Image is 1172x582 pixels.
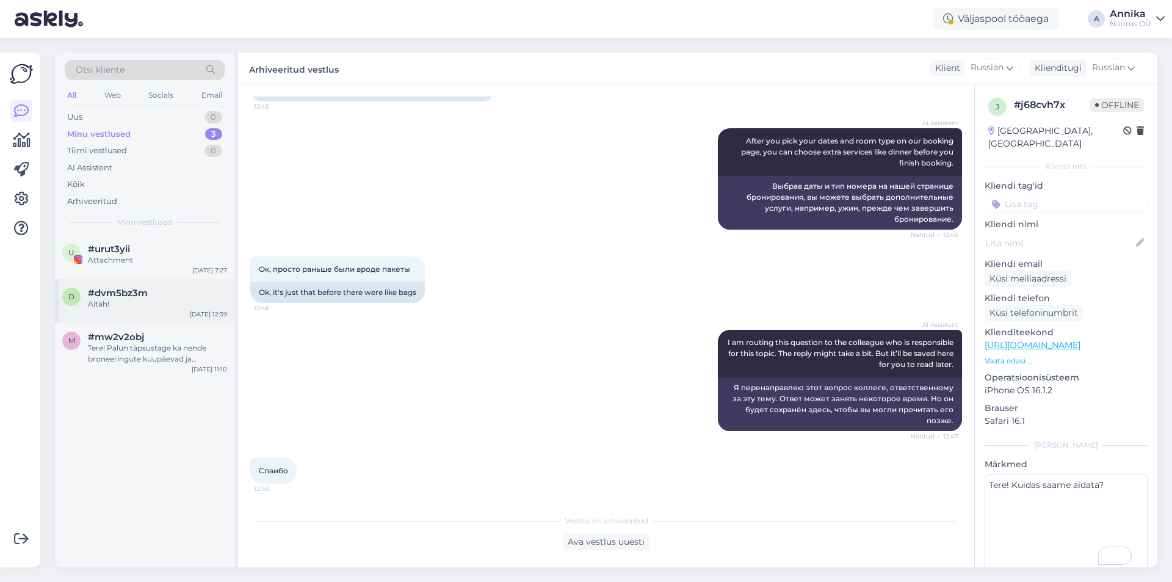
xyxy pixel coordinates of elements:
p: Kliendi nimi [985,218,1148,231]
span: AI Assistent [913,118,958,128]
span: #dvm5bz3m [88,288,148,299]
div: 0 [204,145,222,157]
div: [PERSON_NAME] [985,440,1148,451]
a: [URL][DOMAIN_NAME] [985,340,1080,351]
p: Märkmed [985,458,1148,471]
span: Russian [1092,61,1125,75]
p: Brauser [985,402,1148,415]
div: Socials [146,87,176,103]
div: Küsi telefoninumbrit [985,305,1083,321]
span: u [68,248,74,257]
div: Annika [1110,9,1151,19]
div: Web [102,87,123,103]
input: Lisa nimi [985,236,1134,250]
p: Kliendi email [985,258,1148,271]
p: Safari 16.1 [985,415,1148,427]
span: #urut3yii [88,244,130,255]
span: Offline [1090,98,1144,112]
div: Ava vestlus uuesti [563,534,649,550]
span: Russian [971,61,1004,75]
div: Attachment [88,255,227,266]
p: Klienditeekond [985,326,1148,339]
span: 12:45 [254,102,300,111]
div: Väljaspool tööaega [933,8,1058,30]
div: Ok, it's just that before there were like bags [250,282,425,303]
div: Minu vestlused [67,128,131,140]
div: Tere! Palun täpsustage ka nende broneeringute kuupäevad ja broneeringunumbrid, et saaksime teie s... [88,343,227,365]
span: Vestlus on arhiveeritud [565,515,648,526]
div: 3 [205,128,222,140]
span: I am routing this question to the colleague who is responsible for this topic. The reply might ta... [728,338,955,369]
p: iPhone OS 16.1.2 [985,384,1148,397]
div: Klienditugi [1030,62,1082,75]
span: m [68,336,75,345]
div: Noorus OÜ [1110,19,1151,29]
div: Arhiveeritud [67,195,117,208]
p: Kliendi telefon [985,292,1148,305]
div: [GEOGRAPHIC_DATA], [GEOGRAPHIC_DATA] [988,125,1123,150]
span: d [68,292,74,301]
label: Arhiveeritud vestlus [249,60,339,76]
div: Klient [930,62,960,75]
span: Nähtud ✓ 12:47 [911,432,958,441]
span: Minu vestlused [117,217,172,228]
img: Askly Logo [10,62,33,85]
p: Kliendi tag'id [985,180,1148,192]
span: 12:58 [254,484,300,493]
span: #mw2v2obj [88,332,144,343]
span: Otsi kliente [76,64,125,76]
div: AI Assistent [67,162,112,174]
div: Kõik [67,178,85,191]
p: Vaata edasi ... [985,355,1148,366]
div: Küsi meiliaadressi [985,271,1071,287]
span: 12:46 [254,304,300,313]
div: A [1088,10,1105,27]
div: Aitäh! [88,299,227,310]
a: AnnikaNoorus OÜ [1110,9,1165,29]
div: Выбрав даты и тип номера на нашей странице бронирования, вы можете выбрать дополнительные услуги,... [718,176,962,230]
div: Email [199,87,225,103]
div: [DATE] 12:39 [190,310,227,319]
span: Спаибо [259,466,288,475]
div: Kliendi info [985,161,1148,172]
div: All [65,87,79,103]
div: 0 [204,111,222,123]
input: Lisa tag [985,195,1148,213]
span: After you pick your dates and room type on our booking page, you can choose extra services like d... [741,136,955,167]
div: Tiimi vestlused [67,145,127,157]
div: # j68cvh7x [1014,98,1090,112]
div: [DATE] 7:27 [192,266,227,275]
div: Uus [67,111,82,123]
div: [DATE] 11:10 [192,365,227,374]
span: Ок, просто раньше были вроде пакеты [259,264,410,274]
span: j [996,102,999,111]
p: Operatsioonisüsteem [985,371,1148,384]
span: Nähtud ✓ 12:45 [911,230,958,239]
span: AI Assistent [913,320,958,329]
div: Я перенаправляю этот вопрос коллеге, ответственному за эту тему. Ответ может занять некоторое вре... [718,377,962,431]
